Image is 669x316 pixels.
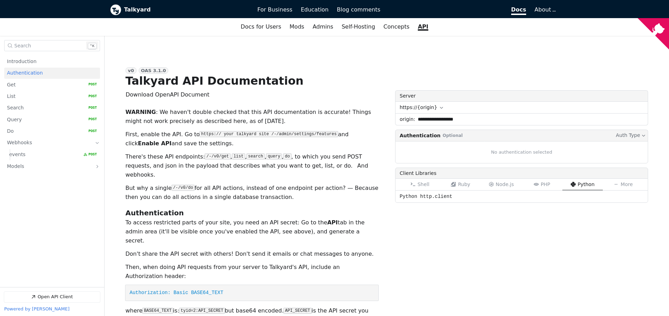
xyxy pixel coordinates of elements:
[125,67,137,74] div: v0
[179,308,225,314] code: tyid=2:API_SECRET
[395,168,648,179] div: Client Libraries
[83,129,97,134] span: POST
[395,141,648,164] div: No authentication selected
[7,114,97,125] a: Query POST
[266,154,282,159] code: query
[88,43,97,49] kbd: k
[14,43,31,48] span: Search
[110,4,248,15] a: Talkyard logoTalkyard
[337,6,380,13] span: Blog comments
[90,44,92,48] span: ⌃
[7,161,87,172] a: Models
[511,6,526,15] span: Docs
[578,182,595,187] span: Python
[400,104,437,111] span: https://{origin}
[126,90,210,99] button: Download OpenAPI Document
[125,74,303,87] h1: Talkyard API Documentation
[125,218,378,245] p: To access restricted parts of your site, you need an API secret: Go to the tab in the admin area ...
[284,308,312,314] code: API_SECRET
[385,4,531,16] a: Docs
[395,90,648,101] label: Server
[4,307,69,312] a: Powered by [PERSON_NAME]
[125,109,371,124] i: : We haven't double checked that this API documentation is accurate! Things might not work precis...
[83,152,97,157] span: POST
[395,114,415,125] label: origin
[496,182,514,187] span: Node.js
[83,94,97,99] span: POST
[125,109,156,115] b: WARNING
[83,117,97,122] span: POST
[621,182,633,187] span: More
[333,4,385,16] a: Blog comments
[7,70,43,76] span: Authentication
[615,131,647,139] button: Auth Type
[7,56,97,67] a: Introduction
[125,130,378,148] p: First, enable the API. Go to and click and save the settings.
[125,184,378,202] p: But why a single for all API actions, instead of one endpoint per action? — Because then you can ...
[458,182,470,187] span: Ruby
[7,163,24,170] span: Models
[125,152,378,179] p: There's these API endpoints: , , , , , to which you send POST requests, and json in the payload t...
[283,154,291,159] code: do
[7,105,24,111] span: Search
[7,79,97,90] a: Get POST
[327,219,338,226] strong: API
[9,149,97,160] a: events POST
[247,154,264,159] code: search
[414,21,432,33] a: API
[7,138,87,149] a: Webhooks
[130,290,223,295] span: Authorization: Basic BASE64_TEXT
[7,116,22,123] span: Query
[9,152,25,158] span: events
[441,132,464,139] span: Optional
[400,132,440,139] span: Authentication
[83,106,97,110] span: POST
[7,68,97,78] a: Authentication
[138,140,172,147] strong: Enable API
[7,140,32,146] span: Webhooks
[200,131,338,137] code: https:// your talkyard site /-/admin/settings/features
[395,190,648,203] div: Python http.client
[83,82,97,87] span: POST
[143,308,173,314] code: BASE64_TEXT
[7,103,97,114] a: Search POST
[417,182,429,187] span: Shell
[301,6,329,13] span: Education
[308,21,337,33] a: Admins
[297,4,333,16] a: Education
[110,4,121,15] img: Talkyard logo
[7,126,97,137] a: Do POST
[125,263,378,281] p: Then, when doing API requests from your server to Talkyard's API, include an Authorization header:
[379,21,414,33] a: Concepts
[535,6,555,13] a: About
[237,21,285,33] a: Docs for Users
[205,154,230,159] code: /-/v0/get
[4,292,100,302] a: Open API Client
[285,21,308,33] a: Mods
[232,154,245,159] code: list
[172,185,195,191] code: /-/v0/do
[124,5,248,14] b: Talkyard
[7,91,97,102] a: List POST
[603,179,644,190] button: More
[125,249,378,259] p: Don't share the API secret with others! Don't send it emails or chat messages to anyone.
[395,102,648,113] button: https://{origin}
[257,6,293,13] span: For Business
[7,93,15,100] span: List
[7,82,16,88] span: Get
[7,128,14,134] span: Do
[337,21,379,33] a: Self-Hosting
[253,4,297,16] a: For Business
[541,182,550,187] span: PHP
[7,58,37,65] span: Introduction
[125,208,378,218] h2: Authentication
[139,67,169,74] div: OAS 3.1.0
